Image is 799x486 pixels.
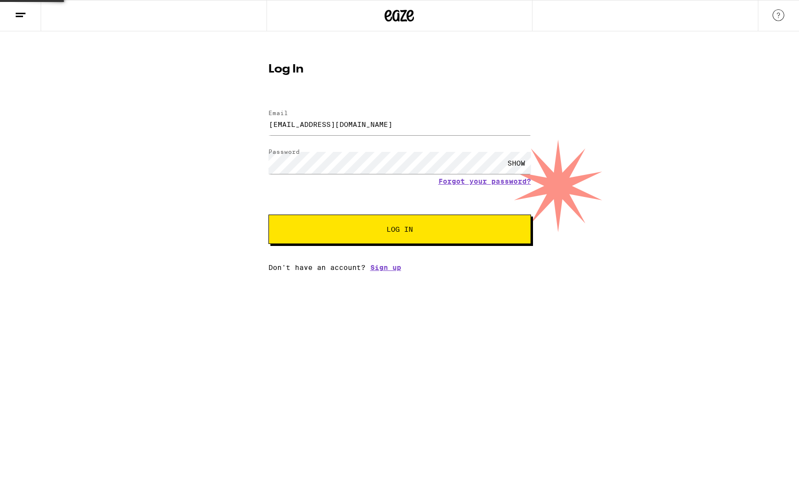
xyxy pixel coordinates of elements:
[268,148,300,155] label: Password
[268,110,288,116] label: Email
[268,64,531,75] h1: Log In
[502,152,531,174] div: SHOW
[387,226,413,233] span: Log In
[268,113,531,135] input: Email
[268,215,531,244] button: Log In
[268,264,531,271] div: Don't have an account?
[370,264,401,271] a: Sign up
[438,177,531,185] a: Forgot your password?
